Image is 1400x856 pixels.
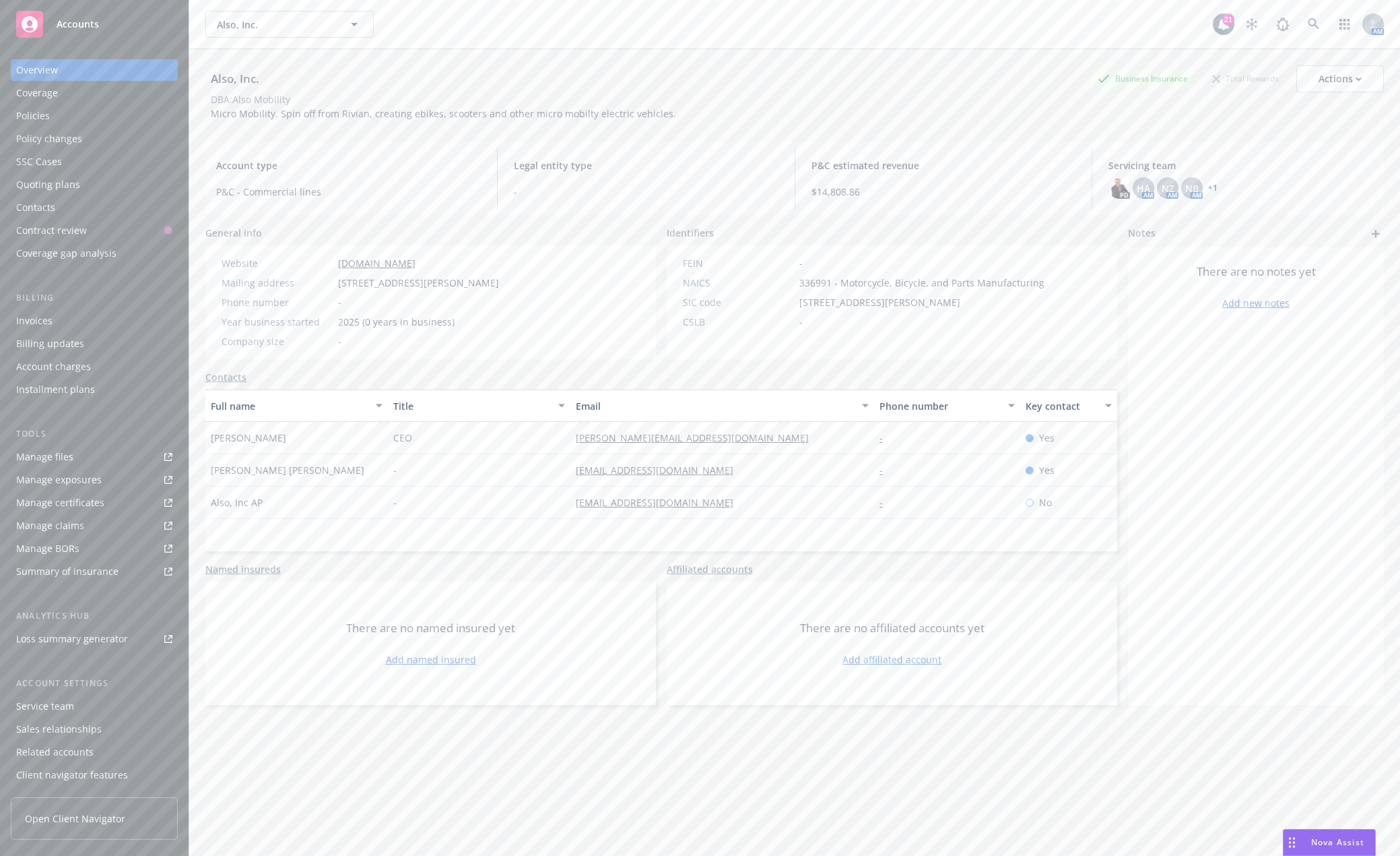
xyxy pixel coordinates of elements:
div: Policies [16,105,50,127]
div: Manage certificates [16,492,104,514]
a: [EMAIL_ADDRESS][DOMAIN_NAME] [576,464,744,477]
a: Manage certificates [11,492,178,514]
span: There are no affiliated accounts yet [800,620,985,636]
div: Related accounts [16,741,94,763]
div: Phone number [879,399,1000,413]
div: Service team [16,696,74,717]
button: Email [570,390,874,422]
div: Contacts [16,197,55,218]
a: SSC Cases [11,151,178,173]
a: Accounts [11,5,178,43]
div: Summary of insurance [16,561,119,582]
div: Analytics hub [11,609,178,623]
div: 21 [1222,13,1234,26]
span: P&C estimated revenue [811,158,1076,173]
a: Add named insured [386,652,476,667]
a: Loss summary generator [11,628,178,650]
div: SIC code [683,295,794,309]
a: Coverage gap analysis [11,243,178,264]
a: Add affiliated account [842,652,941,667]
div: Quoting plans [16,174,80,195]
div: Coverage gap analysis [16,243,116,264]
div: Actions [1319,66,1362,92]
div: Full name [211,399,368,413]
div: Policy changes [16,128,82,150]
a: Policies [11,105,178,127]
a: Overview [11,59,178,81]
a: - [879,431,894,444]
span: There are no named insured yet [346,620,515,636]
span: - [393,463,397,477]
span: 336991 - Motorcycle, Bicycle, and Parts Manufacturing [799,276,1044,290]
a: [PERSON_NAME][EMAIL_ADDRESS][DOMAIN_NAME] [576,431,820,444]
span: Servicing team [1108,158,1373,173]
a: Manage exposures [11,469,178,491]
span: - [338,334,341,348]
div: Manage files [16,446,73,468]
span: Yes [1039,463,1055,477]
span: [STREET_ADDRESS][PERSON_NAME] [799,295,960,309]
span: [PERSON_NAME] [PERSON_NAME] [211,463,364,477]
span: [PERSON_NAME] [211,431,286,445]
div: DBA: Also Mobility [211,92,290,106]
div: Drag to move [1284,830,1300,855]
span: CEO [393,431,412,445]
div: Manage claims [16,515,84,537]
div: Key contact [1026,399,1097,413]
a: Named insureds [205,562,281,576]
span: HA [1137,181,1150,195]
span: Also, Inc. [217,18,333,32]
div: Tools [11,427,178,441]
span: Also, Inc AP [211,495,263,510]
a: Contacts [205,370,246,384]
a: +1 [1208,184,1218,192]
div: Installment plans [16,379,95,400]
span: NZ [1162,181,1174,195]
button: Phone number [874,390,1020,422]
div: FEIN [683,256,794,270]
div: SSC Cases [16,151,62,173]
a: Account charges [11,356,178,377]
span: - [338,295,341,309]
div: Billing updates [16,333,84,355]
span: Micro Mobility. Spin off from Rivian, creating ebikes, scooters and other micro mobilty electric ... [211,107,676,120]
div: Phone number [222,295,333,309]
span: There are no notes yet [1197,264,1316,280]
div: Website [222,256,333,270]
a: Related accounts [11,741,178,763]
a: Contacts [11,197,178,218]
span: Yes [1039,431,1055,445]
span: Legal entity type [514,158,778,173]
span: NB [1185,181,1199,195]
span: Open Client Navigator [25,812,125,826]
button: Also, Inc. [205,11,374,38]
a: - [879,496,894,509]
div: Year business started [222,315,333,329]
a: Contract review [11,220,178,241]
a: Stop snowing [1238,11,1265,38]
div: Manage BORs [16,538,79,559]
span: - [514,185,778,199]
button: Actions [1296,65,1384,92]
a: Search [1300,11,1327,38]
div: Sales relationships [16,719,102,740]
span: 2025 (0 years in business) [338,315,455,329]
img: photo [1108,177,1130,199]
div: Billing [11,291,178,305]
div: Invoices [16,310,53,332]
div: Title [393,399,550,413]
a: Coverage [11,82,178,104]
a: Service team [11,696,178,717]
span: P&C - Commercial lines [216,185,481,199]
div: Account settings [11,677,178,690]
span: Notes [1128,226,1156,242]
div: Mailing address [222,276,333,290]
span: $14,808.86 [811,185,1076,199]
a: Sales relationships [11,719,178,740]
span: Identifiers [667,226,714,240]
div: Company size [222,334,333,348]
a: [EMAIL_ADDRESS][DOMAIN_NAME] [576,496,744,509]
div: Contract review [16,220,87,241]
button: Nova Assist [1283,829,1376,856]
span: - [799,256,803,270]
